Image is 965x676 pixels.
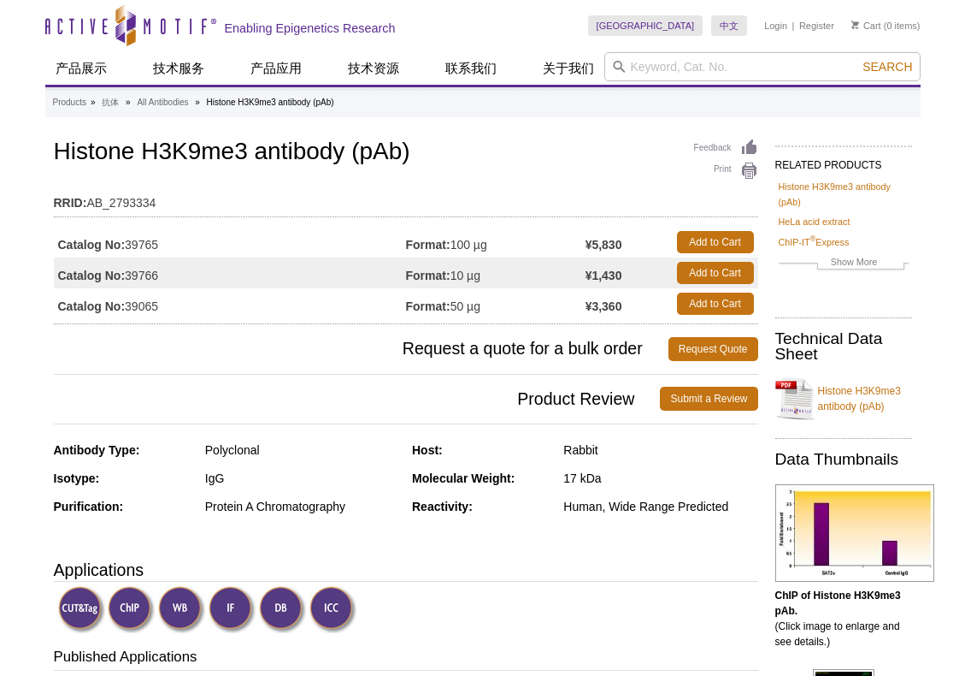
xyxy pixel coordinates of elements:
[137,95,188,110] a: All Antibodies
[54,471,100,485] strong: Isotype:
[779,179,909,210] a: Histone H3K9me3 antibody (pAb)
[126,98,131,107] li: »
[158,586,205,633] img: Western Blot Validated
[857,59,917,74] button: Search
[775,373,912,424] a: Histone H3K9me3 antibody (pAb)
[225,21,396,36] h2: Enabling Epigenetics Research
[851,21,859,29] img: Your Cart
[54,443,140,457] strong: Antibody Type:
[53,95,86,110] a: Products
[775,588,912,649] p: (Click image to enlarge and see details.)
[54,139,758,168] h1: Histone H3K9me3 antibody (pAb)
[406,227,585,258] td: 100 µg
[435,52,507,85] a: 联系我们
[779,214,850,229] a: HeLa acid extract
[585,237,622,252] strong: ¥5,830
[585,299,622,314] strong: ¥3,360
[58,237,126,252] strong: Catalog No:
[54,557,758,583] h3: Applications
[862,60,912,74] span: Search
[668,337,758,361] a: Request Quote
[412,500,473,513] strong: Reactivity:
[54,500,124,513] strong: Purification:
[207,98,334,107] li: Histone H3K9me3 antibody (pAb)
[143,52,215,85] a: 技术服务
[779,254,909,274] a: Show More
[851,20,881,32] a: Cart
[775,590,901,617] b: ChIP of Histone H3K9me3 pAb.
[58,586,105,633] img: CUT&Tag Validated
[810,234,816,243] sup: ®
[711,15,747,36] a: 中文
[54,258,406,288] td: 39766
[677,231,754,253] a: Add to Cart
[54,387,661,411] span: Product Review
[406,288,585,319] td: 50 µg
[412,443,443,457] strong: Host:
[677,262,754,284] a: Add to Cart
[412,471,515,485] strong: Molecular Weight:
[259,586,306,633] img: Dot Blot Validated
[205,442,399,458] div: Polyclonal
[54,337,668,361] span: Request a quote for a bulk order
[58,268,126,283] strong: Catalog No:
[102,95,119,110] a: 抗体
[205,499,399,514] div: Protein A Chromatography
[604,52,921,81] input: Keyword, Cat. No.
[108,586,155,633] img: ChIP Validated
[406,237,450,252] strong: Format:
[338,52,409,85] a: 技术资源
[775,452,912,467] h2: Data Thumbnails
[45,52,117,85] a: 产品展示
[764,20,787,32] a: Login
[563,471,757,486] div: 17 kDa
[660,387,757,411] a: Submit a Review
[195,98,200,107] li: »
[775,484,934,582] img: Histone H3K9me3 antibody (pAb) tested by ChIP.
[406,268,450,283] strong: Format:
[775,145,912,176] h2: RELATED PRODUCTS
[779,234,850,250] a: ChIP-IT®Express
[694,162,758,181] a: Print
[563,442,757,458] div: Rabbit
[851,15,921,36] li: (0 items)
[792,15,795,36] li: |
[54,288,406,319] td: 39065
[54,195,87,211] strong: RRID:
[406,258,585,288] td: 10 µg
[54,227,406,258] td: 39765
[677,293,754,315] a: Add to Cart
[309,586,356,633] img: Immunocytochemistry Validated
[209,586,256,633] img: Immunofluorescence Validated
[406,299,450,314] strong: Format:
[588,15,703,36] a: [GEOGRAPHIC_DATA]
[533,52,604,85] a: 关于我们
[585,268,622,283] strong: ¥1,430
[54,185,758,212] td: AB_2793334
[775,331,912,362] h2: Technical Data Sheet
[240,52,312,85] a: 产品应用
[694,139,758,157] a: Feedback
[58,299,126,314] strong: Catalog No:
[54,647,758,671] h3: Published Applications
[205,471,399,486] div: IgG
[563,499,757,514] div: Human, Wide Range Predicted
[91,98,96,107] li: »
[799,20,834,32] a: Register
